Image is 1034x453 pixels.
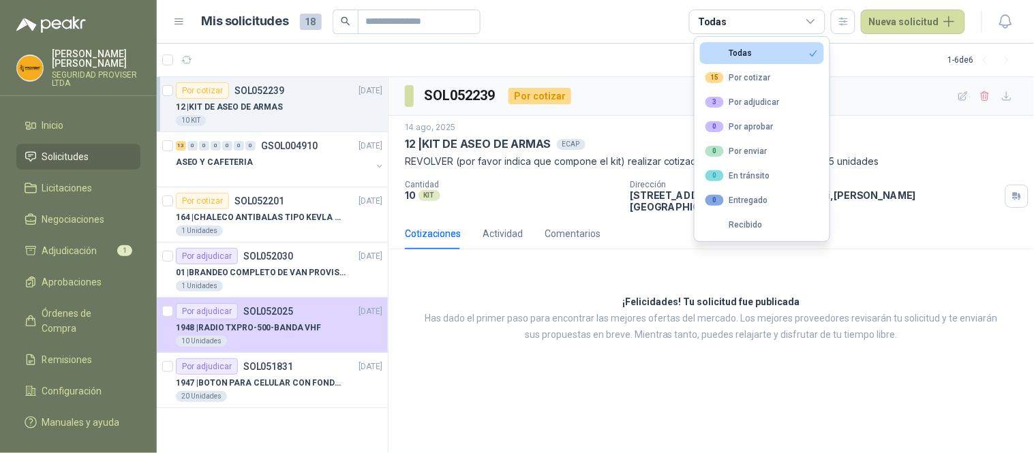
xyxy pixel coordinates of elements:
p: SOL052030 [243,251,293,261]
p: [DATE] [359,360,382,373]
p: ASEO Y CAFETERIA [176,156,253,169]
a: Remisiones [16,347,140,373]
div: Recibido [705,220,763,230]
a: Por cotizarSOL052239[DATE] 12 |KIT DE ASEO DE ARMAS10 KIT [157,77,388,132]
div: ECAP [557,139,586,150]
a: Inicio [16,112,140,138]
div: 0 [234,141,244,151]
p: [DATE] [359,250,382,263]
h3: SOL052239 [425,85,498,106]
img: Logo peakr [16,16,86,33]
p: 10 [405,189,416,201]
button: 0Por aprobar [700,116,824,138]
p: [DATE] [359,140,382,153]
span: search [341,16,350,26]
div: Todas [705,48,752,58]
span: Solicitudes [42,149,89,164]
div: Por cotizar [705,72,771,83]
p: [STREET_ADDRESS][PERSON_NAME] Cali , [PERSON_NAME][GEOGRAPHIC_DATA] [630,189,1000,213]
p: 1948 | RADIO TXPRO-500-BANDA VHF [176,322,321,334]
div: Entregado [705,195,768,206]
span: Licitaciones [42,181,93,196]
div: Por adjudicar [705,97,780,108]
p: 164 | CHALECO ANTIBALAS TIPO KEVLA T/ M [176,211,346,224]
div: Por enviar [705,146,767,157]
p: 1947 | BOTON PARA CELULAR CON FONDO AMARILLO [176,377,346,390]
a: Negociaciones [16,206,140,232]
div: 0 [245,141,256,151]
div: 0 [705,170,724,181]
p: 12 | KIT DE ASEO DE ARMAS [176,101,283,114]
button: 3Por adjudicar [700,91,824,113]
span: Negociaciones [42,212,105,227]
img: Company Logo [17,55,43,81]
p: SOL052025 [243,307,293,316]
div: Por cotizar [176,193,229,209]
div: Por adjudicar [176,248,238,264]
div: 13 [176,141,186,151]
div: Por cotizar [176,82,229,99]
span: Manuales y ayuda [42,415,120,430]
div: 10 KIT [176,115,206,126]
span: Remisiones [42,352,93,367]
div: Por cotizar [508,88,571,104]
div: 0 [199,141,209,151]
div: Por aprobar [705,121,774,132]
a: Aprobaciones [16,269,140,295]
p: [DATE] [359,84,382,97]
div: 0 [211,141,221,151]
a: Licitaciones [16,175,140,201]
p: 12 | KIT DE ASEO DE ARMAS [405,137,551,151]
div: Por adjudicar [176,358,238,375]
p: REVOLVER (por favor indica que compone el kit) realizar cotizacion en escala desde 5 hasta 15 uni... [405,154,1018,169]
div: Todas [698,14,727,29]
span: 1 [117,245,132,256]
p: 01 | BRANDEO COMPLETO DE VAN PROVISER [176,266,346,279]
div: 0 [187,141,198,151]
p: SOL052239 [234,86,284,95]
a: Por adjudicarSOL051831[DATE] 1947 |BOTON PARA CELULAR CON FONDO AMARILLO20 Unidades [157,353,388,408]
a: 13 0 0 0 0 0 0 GSOL004910[DATE] ASEO Y CAFETERIA [176,138,385,181]
div: 3 [705,97,724,108]
a: Órdenes de Compra [16,300,140,341]
a: Por adjudicarSOL052030[DATE] 01 |BRANDEO COMPLETO DE VAN PROVISER1 Unidades [157,243,388,298]
a: Adjudicación1 [16,238,140,264]
p: [DATE] [359,195,382,208]
button: 0Entregado [700,189,824,211]
p: [DATE] [359,305,382,318]
div: Actividad [483,226,523,241]
div: 0 [705,121,724,132]
button: Todas [700,42,824,64]
a: Manuales y ayuda [16,409,140,435]
p: SOL052201 [234,196,284,206]
div: 0 [705,146,724,157]
span: Aprobaciones [42,275,102,290]
p: [PERSON_NAME] [PERSON_NAME] [52,49,140,68]
p: Dirección [630,180,1000,189]
button: Recibido [700,214,824,236]
h1: Mis solicitudes [202,12,289,31]
div: En tránsito [705,170,770,181]
button: Nueva solicitud [861,10,965,34]
span: Inicio [42,118,64,133]
p: GSOL004910 [261,141,318,151]
p: SOL051831 [243,362,293,371]
p: Cantidad [405,180,620,189]
div: 1 - 6 de 6 [948,49,1018,71]
p: Has dado el primer paso para encontrar las mejores ofertas del mercado. Los mejores proveedores r... [423,311,1000,343]
div: KIT [419,190,440,201]
div: Por adjudicar [176,303,238,319]
h3: ¡Felicidades! Tu solicitud fue publicada [623,294,800,311]
span: Adjudicación [42,243,97,258]
a: Por adjudicarSOL052025[DATE] 1948 |RADIO TXPRO-500-BANDA VHF10 Unidades [157,298,388,353]
div: 0 [222,141,232,151]
span: 18 [300,14,322,30]
div: Comentarios [545,226,600,241]
div: 1 Unidades [176,281,223,292]
a: Por cotizarSOL052201[DATE] 164 |CHALECO ANTIBALAS TIPO KEVLA T/ M1 Unidades [157,187,388,243]
button: 0Por enviar [700,140,824,162]
div: 20 Unidades [176,391,227,402]
span: Órdenes de Compra [42,306,127,336]
div: 10 Unidades [176,336,227,347]
p: SEGURIDAD PROVISER LTDA [52,71,140,87]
